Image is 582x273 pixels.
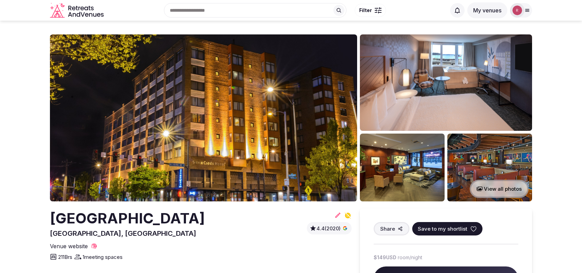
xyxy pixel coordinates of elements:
a: Venue website [50,242,97,250]
img: robiejavier [512,6,522,15]
a: My venues [467,7,507,14]
img: Venue gallery photo [447,134,532,201]
span: $149 USD [374,254,396,261]
span: room/night [398,254,422,261]
span: Filter [359,7,372,14]
img: Venue cover photo [50,34,357,201]
a: Visit the homepage [50,3,105,18]
img: Venue gallery photo [360,134,445,201]
a: 4.4(2020) [310,225,349,232]
button: Filter [355,4,386,17]
span: [GEOGRAPHIC_DATA], [GEOGRAPHIC_DATA] [50,229,196,238]
img: Venue gallery photo [360,34,532,131]
button: Share [374,222,409,235]
span: Share [380,225,395,232]
button: My venues [467,2,507,18]
span: 4.4 (2020) [316,225,341,232]
h2: [GEOGRAPHIC_DATA] [50,208,205,229]
button: Save to my shortlist [412,222,482,235]
button: View all photos [470,180,529,198]
span: 1 meeting spaces [83,253,123,261]
span: 211 Brs [58,253,72,261]
span: Venue website [50,242,88,250]
svg: Retreats and Venues company logo [50,3,105,18]
span: Save to my shortlist [418,225,467,232]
